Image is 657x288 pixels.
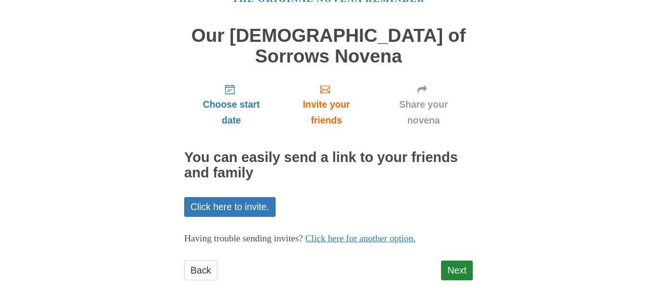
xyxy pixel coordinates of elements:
[278,76,374,133] a: Invite your friends
[184,150,473,181] h2: You can easily send a link to your friends and family
[305,233,416,243] a: Click here for another option.
[441,261,473,280] a: Next
[184,25,473,66] h1: Our [DEMOGRAPHIC_DATA] of Sorrows Novena
[374,76,473,133] a: Share your novena
[184,197,276,217] a: Click here to invite.
[288,97,365,128] span: Invite your friends
[384,97,463,128] span: Share your novena
[184,233,303,243] span: Having trouble sending invites?
[184,76,278,133] a: Choose start date
[194,97,269,128] span: Choose start date
[184,261,217,280] a: Back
